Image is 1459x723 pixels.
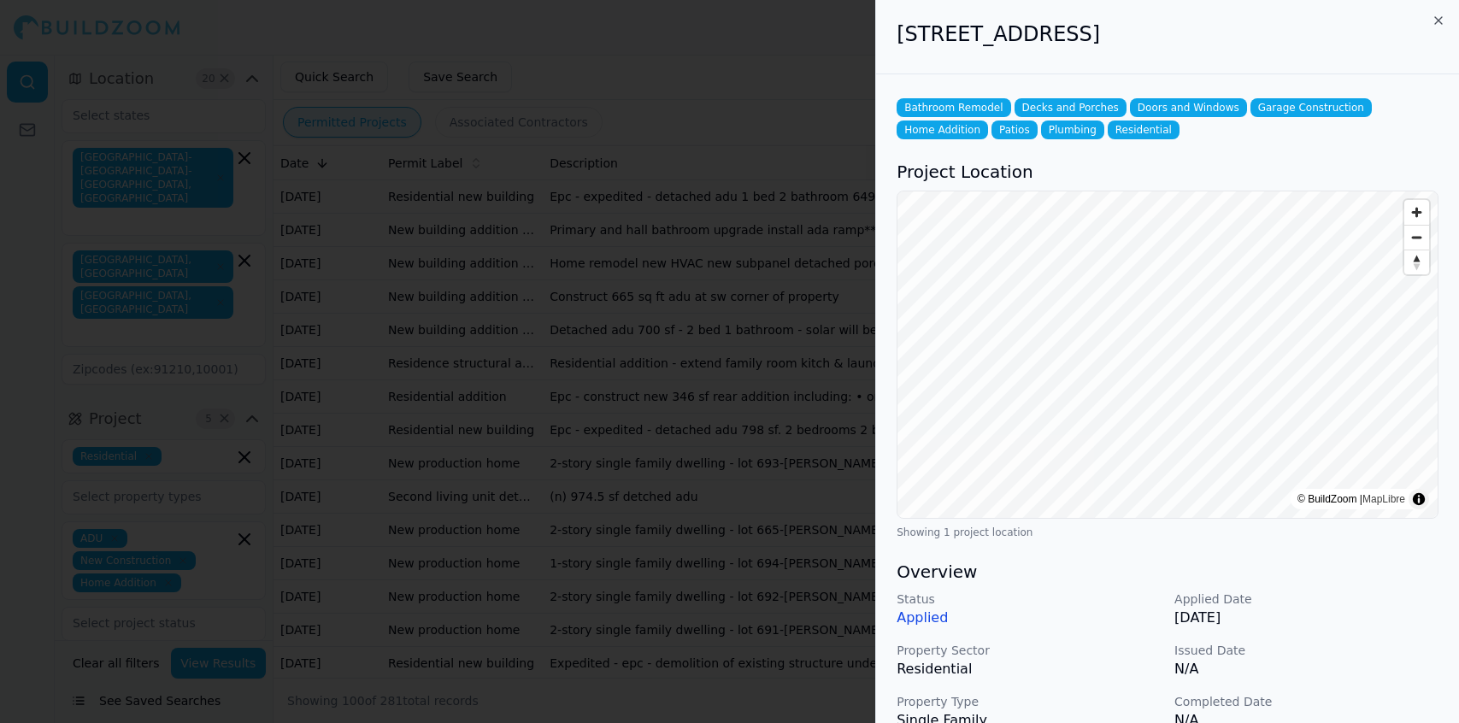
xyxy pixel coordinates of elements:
span: Bathroom Remodel [897,98,1010,117]
p: Applied Date [1174,591,1438,608]
button: Reset bearing to north [1404,250,1429,274]
p: Status [897,591,1161,608]
canvas: Map [897,191,1438,519]
button: Zoom in [1404,200,1429,225]
span: Garage Construction [1250,98,1372,117]
div: Showing 1 project location [897,526,1438,539]
p: Issued Date [1174,642,1438,659]
p: Applied [897,608,1161,628]
p: Property Sector [897,642,1161,659]
p: [DATE] [1174,608,1438,628]
div: © BuildZoom | [1297,491,1405,508]
p: Residential [897,659,1161,679]
span: Plumbing [1041,120,1104,139]
summary: Toggle attribution [1409,489,1429,509]
span: Residential [1108,120,1180,139]
p: Completed Date [1174,693,1438,710]
h3: Project Location [897,160,1438,184]
h2: [STREET_ADDRESS] [897,21,1438,48]
a: MapLibre [1362,493,1405,505]
span: Doors and Windows [1130,98,1247,117]
p: N/A [1174,659,1438,679]
span: Patios [991,120,1038,139]
span: Home Addition [897,120,988,139]
p: Property Type [897,693,1161,710]
button: Zoom out [1404,225,1429,250]
span: Decks and Porches [1015,98,1127,117]
h3: Overview [897,560,1438,584]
